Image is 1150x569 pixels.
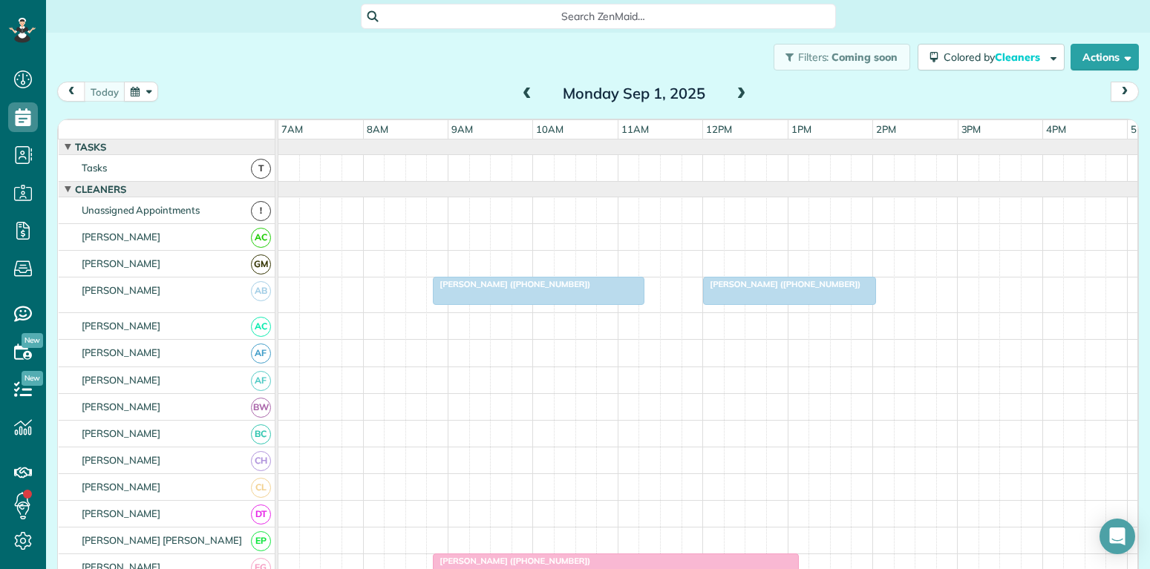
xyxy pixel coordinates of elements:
[251,398,271,418] span: BW
[79,427,164,439] span: [PERSON_NAME]
[533,123,566,135] span: 10am
[251,254,271,274] span: GM
[79,204,203,216] span: Unassigned Appointments
[251,478,271,498] span: CL
[448,123,476,135] span: 9am
[251,424,271,444] span: BC
[79,284,164,296] span: [PERSON_NAME]
[79,231,164,243] span: [PERSON_NAME]
[79,257,164,269] span: [PERSON_NAME]
[432,556,591,566] span: [PERSON_NAME] ([PHONE_NUMBER])
[57,82,85,102] button: prev
[79,481,164,493] span: [PERSON_NAME]
[72,183,129,195] span: Cleaners
[84,82,125,102] button: today
[251,343,271,364] span: AF
[873,123,899,135] span: 2pm
[432,279,591,289] span: [PERSON_NAME] ([PHONE_NUMBER])
[995,50,1042,64] span: Cleaners
[79,534,245,546] span: [PERSON_NAME] [PERSON_NAME]
[79,346,164,358] span: [PERSON_NAME]
[1043,123,1069,135] span: 4pm
[251,504,271,524] span: DT
[79,320,164,332] span: [PERSON_NAME]
[541,85,727,102] h2: Monday Sep 1, 2025
[251,228,271,248] span: AC
[1100,519,1135,554] div: Open Intercom Messenger
[79,374,164,386] span: [PERSON_NAME]
[278,123,306,135] span: 7am
[251,201,271,221] span: !
[251,317,271,337] span: AC
[251,531,271,551] span: EP
[364,123,391,135] span: 8am
[918,44,1065,70] button: Colored byCleaners
[72,141,109,153] span: Tasks
[702,279,861,289] span: [PERSON_NAME] ([PHONE_NUMBER])
[79,162,110,174] span: Tasks
[251,281,271,301] span: AB
[1071,44,1139,70] button: Actions
[798,50,829,64] span: Filters:
[251,371,271,391] span: AF
[1111,82,1139,102] button: next
[79,507,164,519] span: [PERSON_NAME]
[22,371,43,386] span: New
[832,50,898,64] span: Coming soon
[79,454,164,466] span: [PERSON_NAME]
[618,123,652,135] span: 11am
[944,50,1045,64] span: Colored by
[703,123,735,135] span: 12pm
[79,401,164,412] span: [PERSON_NAME]
[251,451,271,471] span: CH
[788,123,814,135] span: 1pm
[251,159,271,179] span: T
[958,123,984,135] span: 3pm
[22,333,43,348] span: New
